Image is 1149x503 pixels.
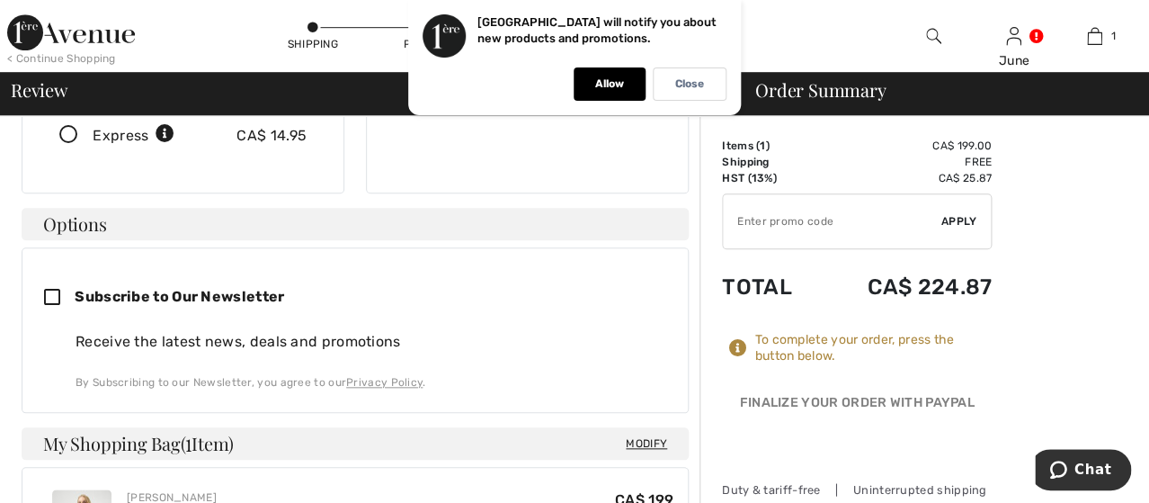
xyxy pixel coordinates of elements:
span: 1 [1111,28,1116,44]
a: Privacy Policy [346,376,423,389]
div: < Continue Shopping [7,50,116,67]
div: Order Summary [734,81,1138,99]
td: HST (13%) [722,170,819,186]
div: Duty & tariff-free | Uninterrupted shipping [722,481,992,499]
span: 1 [185,430,191,454]
div: Express [93,125,174,147]
span: Subscribe to Our Newsletter [75,288,284,305]
div: By Subscribing to our Newsletter, you agree to our . [76,374,666,391]
p: [GEOGRAPHIC_DATA] will notify you about new products and promotions. [477,15,717,45]
div: June [975,51,1053,70]
td: CA$ 199.00 [819,138,992,154]
h4: Options [22,208,689,240]
div: Receive the latest news, deals and promotions [76,331,666,353]
iframe: Opens a widget where you can chat to one of our agents [1035,449,1131,494]
td: CA$ 224.87 [819,256,992,318]
div: To complete your order, press the button below. [754,332,992,364]
img: My Bag [1087,25,1102,47]
h4: My Shopping Bag [22,427,689,460]
span: Apply [941,213,977,229]
img: search the website [926,25,941,47]
div: Payment [403,36,457,52]
span: Review [11,81,67,99]
td: Total [722,256,819,318]
span: 1 [760,139,765,152]
td: Items ( ) [722,138,819,154]
a: Sign In [1006,27,1021,44]
p: Allow [595,77,624,91]
div: Finalize Your Order with PayPal [722,393,992,420]
p: Close [675,77,704,91]
iframe: PayPal-paypal [722,420,992,461]
td: CA$ 25.87 [819,170,992,186]
a: 1 [1055,25,1134,47]
input: Promo code [723,194,941,248]
div: Shipping [286,36,340,52]
div: CA$ 14.95 [236,125,307,147]
img: 1ère Avenue [7,14,135,50]
td: Free [819,154,992,170]
td: Shipping [722,154,819,170]
span: ( Item) [181,431,234,455]
img: My Info [1006,25,1021,47]
span: Modify [626,435,667,453]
